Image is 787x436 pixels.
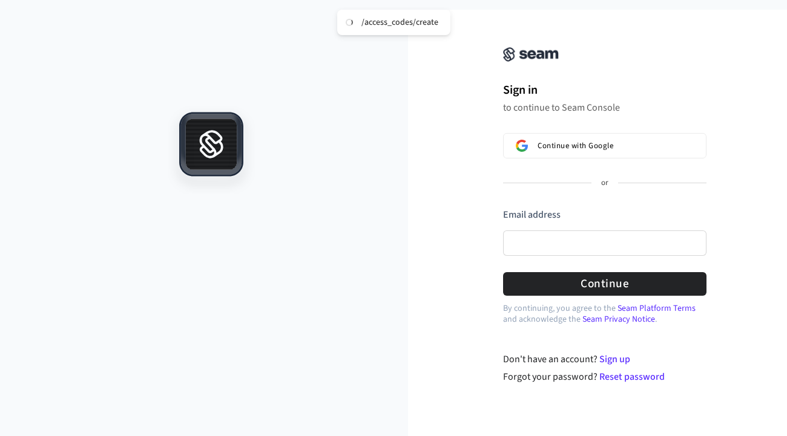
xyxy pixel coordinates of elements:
[503,369,707,384] div: Forgot your password?
[599,370,665,383] a: Reset password
[503,272,706,296] button: Continue
[503,81,706,99] h1: Sign in
[503,352,707,366] div: Don't have an account?
[516,140,528,152] img: Sign in with Google
[582,313,655,325] a: Seam Privacy Notice
[599,353,630,366] a: Sign up
[503,102,706,114] p: to continue to Seam Console
[503,303,706,325] p: By continuing, you agree to the and acknowledge the .
[601,178,608,189] p: or
[503,133,706,158] button: Sign in with GoogleContinue with Google
[617,302,696,314] a: Seam Platform Terms
[361,17,438,28] div: /access_codes/create
[538,141,613,151] span: Continue with Google
[503,47,559,62] img: Seam Console
[503,208,561,221] label: Email address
